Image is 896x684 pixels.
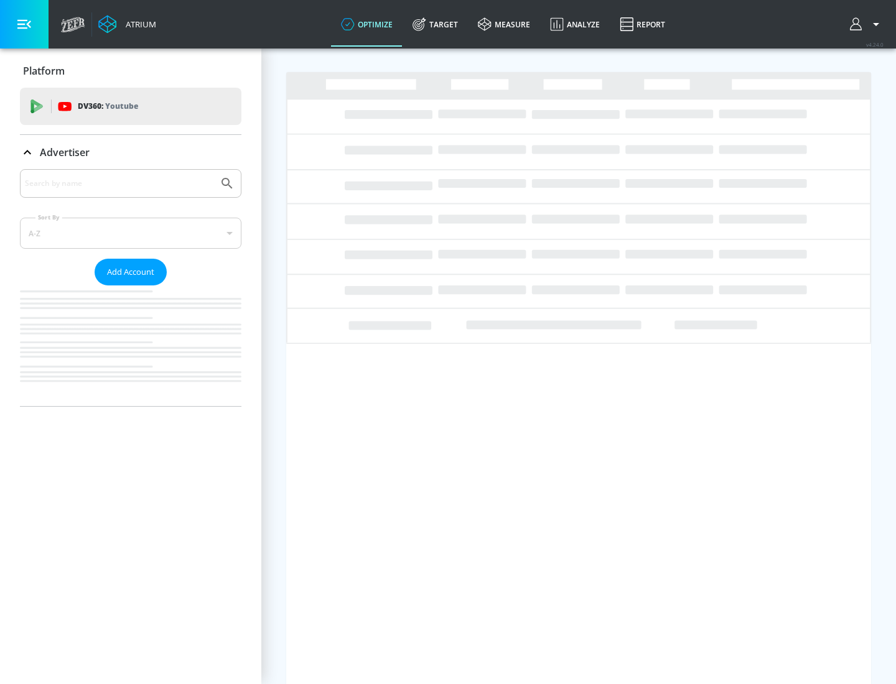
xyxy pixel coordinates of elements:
p: Youtube [105,99,138,113]
a: Target [403,2,468,47]
div: Advertiser [20,169,241,406]
div: Advertiser [20,135,241,170]
a: measure [468,2,540,47]
a: Report [610,2,675,47]
div: Atrium [121,19,156,30]
span: v 4.24.0 [866,41,884,48]
input: Search by name [25,175,213,192]
a: optimize [331,2,403,47]
nav: list of Advertiser [20,285,241,406]
div: DV360: Youtube [20,88,241,125]
div: Platform [20,53,241,88]
a: Atrium [98,15,156,34]
span: Add Account [107,265,154,279]
label: Sort By [35,213,62,221]
p: Platform [23,64,65,78]
button: Add Account [95,259,167,285]
div: A-Z [20,218,241,249]
p: Advertiser [40,146,90,159]
a: Analyze [540,2,610,47]
p: DV360: [78,99,138,113]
